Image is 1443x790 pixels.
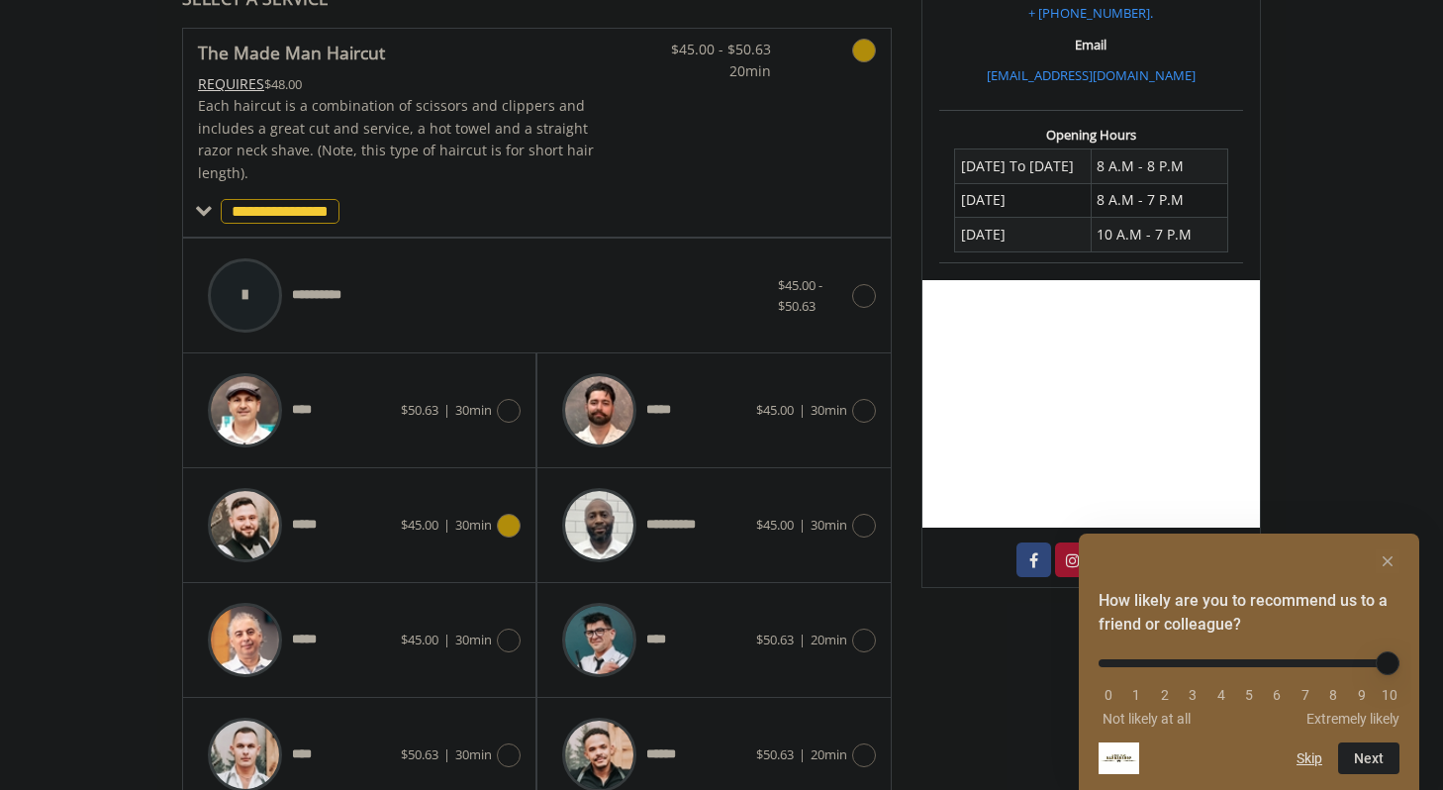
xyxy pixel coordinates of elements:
span: $45.00 - $50.63 [778,276,822,315]
span: 30min [811,401,847,419]
span: 30min [455,516,492,534]
span: | [443,516,450,534]
li: 10 [1380,687,1399,703]
span: 30min [811,516,847,534]
li: 4 [1211,687,1231,703]
li: 2 [1155,687,1175,703]
td: 8 A.M - 8 P.M [1091,149,1227,183]
span: $45.00 - $50.63 [654,39,771,60]
span: 20min [811,745,847,763]
li: 8 [1323,687,1343,703]
span: 30min [455,631,492,648]
a: [EMAIL_ADDRESS][DOMAIN_NAME] [987,66,1196,84]
li: 3 [1183,687,1202,703]
span: $50.63 [756,745,794,763]
span: | [443,631,450,648]
td: 8 A.M - 7 P.M [1091,183,1227,217]
h3: Opening Hours [939,128,1243,142]
li: 9 [1352,687,1372,703]
button: Next question [1338,742,1399,774]
div: $48.00 [198,73,596,95]
button: Skip [1297,750,1322,766]
h2: How likely are you to recommend us to a friend or colleague? Select an option from 0 to 10, with ... [1099,589,1399,637]
li: 0 [1099,687,1118,703]
li: 5 [1239,687,1259,703]
button: Hide survey [1376,549,1399,573]
span: $50.63 [401,745,438,763]
span: $45.00 [756,516,794,534]
span: 30min [455,401,492,419]
li: 7 [1296,687,1315,703]
b: The Made Man Haircut [198,39,385,66]
span: 20min [811,631,847,648]
span: This service needs some Advance to be paid before we block your appointment [198,74,264,93]
span: 30min [455,745,492,763]
span: Extremely likely [1306,711,1399,727]
td: [DATE] To [DATE] [955,149,1092,183]
div: How likely are you to recommend us to a friend or colleague? Select an option from 0 to 10, with ... [1099,644,1399,727]
div: How likely are you to recommend us to a friend or colleague? Select an option from 0 to 10, with ... [1099,549,1399,774]
span: | [799,401,806,419]
span: $50.63 [756,631,794,648]
span: $50.63 [401,401,438,419]
td: [DATE] [955,183,1092,217]
span: Not likely at all [1103,711,1191,727]
span: 20min [654,60,771,82]
span: | [443,401,450,419]
span: $45.00 [401,631,438,648]
span: Each haircut is a combination of scissors and clippers and includes a great cut and service, a ho... [198,96,594,181]
span: $45.00 [756,401,794,419]
h3: Email [944,38,1238,51]
span: $45.00 [401,516,438,534]
li: 6 [1267,687,1287,703]
span: | [799,516,806,534]
td: [DATE] [955,218,1092,251]
li: 1 [1126,687,1146,703]
span: | [443,745,450,763]
span: | [799,745,806,763]
a: + [PHONE_NUMBER]. [1028,4,1153,22]
span: | [799,631,806,648]
td: 10 A.M - 7 P.M [1091,218,1227,251]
